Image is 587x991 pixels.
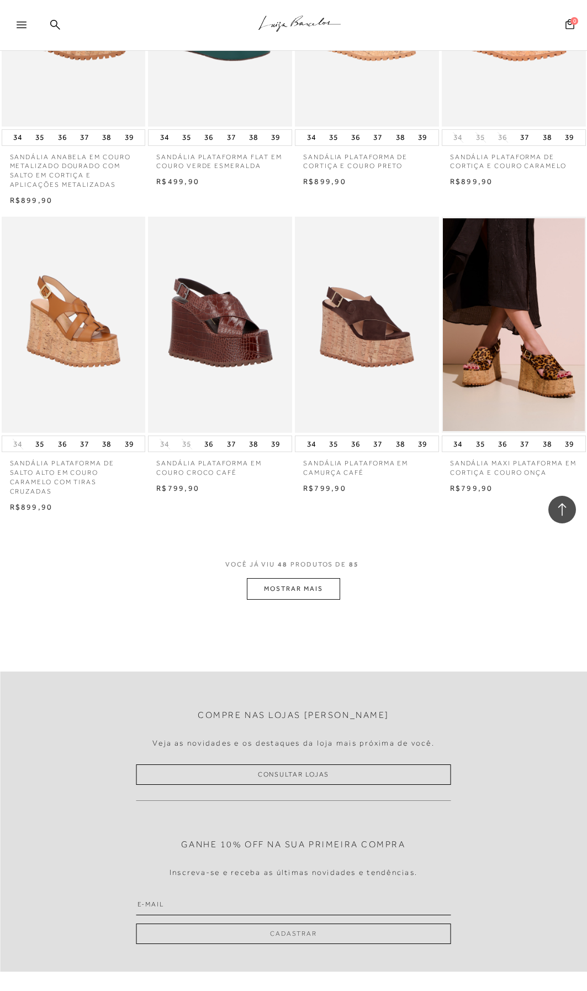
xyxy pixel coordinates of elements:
button: 35 [326,436,341,452]
button: 35 [326,130,341,145]
button: 34 [157,439,172,449]
button: 39 [415,436,430,452]
a: Consultar Lojas [136,764,451,785]
span: R$799,90 [450,484,493,492]
a: SANDÁLIA PLATAFORMA EM COURO CROCO CAFÉ [148,452,292,478]
img: SANDÁLIA PLATAFORMA DE SALTO ALTO EM COURO CARAMELO COM TIRAS CRUZADAS [3,218,145,431]
button: 35 [32,130,47,145]
button: 38 [99,130,114,145]
button: 37 [77,130,92,145]
button: 34 [450,132,466,143]
h4: Inscreva-se e receba as últimas novidades e tendências. [170,868,417,877]
button: 36 [495,132,510,143]
button: 0 [562,18,578,33]
span: R$899,90 [10,502,53,511]
button: 37 [224,436,239,452]
button: 37 [77,436,92,452]
a: SANDÁLIA ANABELA EM COURO METALIZADO DOURADO COM SALTO EM CORTIÇA E APLICAÇÕES METALIZADAS [2,146,146,190]
a: SANDÁLIA PLATAFORMA DE CORTIÇA E COURO PRETO [295,146,439,171]
button: 36 [55,130,70,145]
span: R$899,90 [10,196,53,205]
button: 39 [268,436,283,452]
a: SANDÁLIA MAXI PLATAFORMA EM CORTIÇA E COURO ONÇA [442,452,586,478]
span: 48 [278,560,288,568]
h2: Compre nas lojas [PERSON_NAME] [198,710,389,721]
button: 34 [304,436,319,452]
img: SANDÁLIA PLATAFORMA EM CAMURÇA CAFÉ [296,218,438,431]
input: E-mail [136,894,451,915]
button: 35 [179,130,194,145]
button: 38 [540,436,555,452]
span: VOCÊ JÁ VIU PRODUTOS DE [225,560,362,568]
button: 39 [415,130,430,145]
button: 34 [10,130,25,145]
a: SANDÁLIA PLATAFORMA EM CAMURÇA CAFÉ SANDÁLIA PLATAFORMA EM CAMURÇA CAFÉ [296,218,438,431]
button: 36 [55,436,70,452]
a: SANDÁLIA PLATAFORMA EM CAMURÇA CAFÉ [295,452,439,478]
button: 38 [393,436,408,452]
button: 34 [450,436,466,452]
button: 35 [179,439,194,449]
button: 38 [246,130,261,145]
button: 38 [540,130,555,145]
button: 35 [32,436,47,452]
button: 34 [10,439,25,449]
span: 85 [349,560,359,568]
button: 36 [201,130,216,145]
span: R$499,90 [156,177,199,186]
button: 37 [370,130,385,145]
img: SANDÁLIA MAXI PLATAFORMA EM CORTIÇA E COURO ONÇA [443,218,585,431]
button: 37 [224,130,239,145]
button: 36 [201,436,216,452]
h4: Veja as novidades e os destaques da loja mais próxima de você. [152,738,435,748]
button: 38 [393,130,408,145]
a: SANDÁLIA PLATAFORMA DE CORTIÇA E COURO CARAMELO [442,146,586,171]
button: 37 [517,130,532,145]
a: SANDÁLIA PLATAFORMA EM COURO CROCO CAFÉ SANDÁLIA PLATAFORMA EM COURO CROCO CAFÉ [149,218,291,431]
button: 37 [370,436,385,452]
button: 38 [99,436,114,452]
span: R$899,90 [450,177,493,186]
button: Cadastrar [136,924,451,944]
span: R$799,90 [156,484,199,492]
span: R$799,90 [303,484,346,492]
a: SANDÁLIA PLATAFORMA DE SALTO ALTO EM COURO CARAMELO COM TIRAS CRUZADAS [2,452,146,496]
button: 35 [473,436,488,452]
button: 34 [304,130,319,145]
a: SANDÁLIA PLATAFORMA DE SALTO ALTO EM COURO CARAMELO COM TIRAS CRUZADAS SANDÁLIA PLATAFORMA DE SAL... [3,218,145,431]
span: R$899,90 [303,177,346,186]
a: SANDÁLIA PLATAFORMA FLAT EM COURO VERDE ESMERALDA [148,146,292,171]
button: 35 [473,132,488,143]
button: 39 [268,130,283,145]
button: 39 [121,436,137,452]
button: 39 [562,436,577,452]
button: 37 [517,436,532,452]
a: SANDÁLIA MAXI PLATAFORMA EM CORTIÇA E COURO ONÇA SANDÁLIA MAXI PLATAFORMA EM CORTIÇA E COURO ONÇA [443,218,585,431]
button: MOSTRAR MAIS [247,578,340,600]
button: 36 [348,436,363,452]
button: 34 [157,130,172,145]
h2: Ganhe 10% off na sua primeira compra [181,840,405,850]
button: 36 [348,130,363,145]
button: 36 [495,436,510,452]
img: SANDÁLIA PLATAFORMA EM COURO CROCO CAFÉ [149,218,291,431]
button: 39 [121,130,137,145]
button: 38 [246,436,261,452]
button: 39 [562,130,577,145]
span: 0 [570,17,578,25]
